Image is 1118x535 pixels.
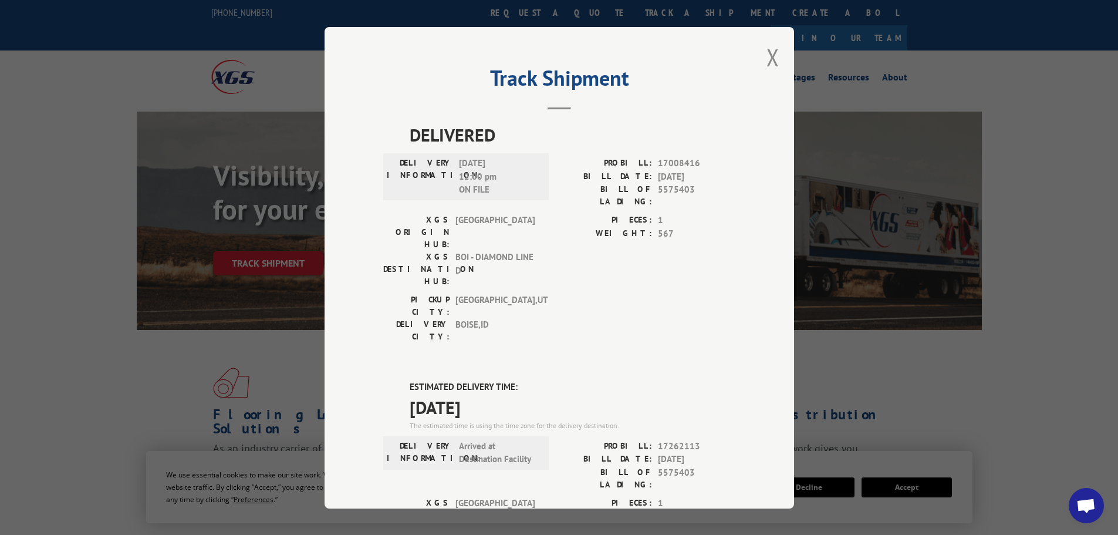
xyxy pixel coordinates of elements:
[1069,488,1104,523] div: Open chat
[459,439,538,466] span: Arrived at Destination Facility
[410,393,735,420] span: [DATE]
[658,183,735,208] span: 5575403
[658,157,735,170] span: 17008416
[383,318,450,343] label: DELIVERY CITY:
[455,496,535,533] span: [GEOGRAPHIC_DATA]
[658,466,735,490] span: 5575403
[559,227,652,240] label: WEIGHT:
[387,439,453,466] label: DELIVERY INFORMATION:
[658,214,735,227] span: 1
[383,214,450,251] label: XGS ORIGIN HUB:
[658,439,735,453] span: 17262113
[559,496,652,510] label: PIECES:
[559,214,652,227] label: PIECES:
[387,157,453,197] label: DELIVERY INFORMATION:
[455,214,535,251] span: [GEOGRAPHIC_DATA]
[410,122,735,148] span: DELIVERED
[383,496,450,533] label: XGS ORIGIN HUB:
[410,381,735,394] label: ESTIMATED DELIVERY TIME:
[383,294,450,318] label: PICKUP CITY:
[766,42,779,73] button: Close modal
[658,227,735,240] span: 567
[559,466,652,490] label: BILL OF LADING:
[459,157,538,197] span: [DATE] 12:00 pm ON FILE
[455,294,535,318] span: [GEOGRAPHIC_DATA] , UT
[559,183,652,208] label: BILL OF LADING:
[658,496,735,510] span: 1
[658,453,735,466] span: [DATE]
[559,439,652,453] label: PROBILL:
[383,70,735,92] h2: Track Shipment
[658,170,735,183] span: [DATE]
[383,251,450,288] label: XGS DESTINATION HUB:
[455,251,535,288] span: BOI - DIAMOND LINE D
[410,420,735,430] div: The estimated time is using the time zone for the delivery destination.
[455,318,535,343] span: BOISE , ID
[559,170,652,183] label: BILL DATE:
[559,453,652,466] label: BILL DATE:
[559,157,652,170] label: PROBILL:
